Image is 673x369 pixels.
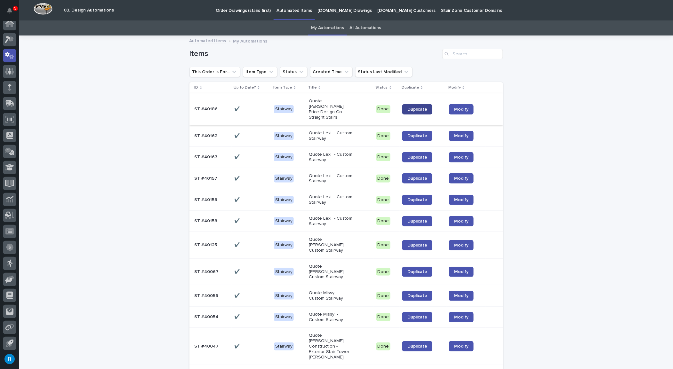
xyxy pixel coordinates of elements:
[195,342,220,349] p: ST #40047
[234,268,241,275] p: ✔️
[448,84,461,91] p: Modify
[376,175,390,183] div: Done
[274,153,294,161] div: Stairway
[376,196,390,204] div: Done
[449,131,474,141] a: Modify
[243,67,277,77] button: Item Type
[350,20,381,35] a: All Automations
[234,153,241,160] p: ✔️
[407,107,427,112] span: Duplicate
[376,153,390,161] div: Done
[309,312,355,323] p: Quote Missy - Custom Stairway
[449,216,474,226] a: Modify
[402,152,432,162] a: Duplicate
[407,243,427,247] span: Duplicate
[189,328,503,365] tr: ST #40047ST #40047 ✔️✔️ StairwayQuote [PERSON_NAME] Construction - Exterior Stair Tower-[PERSON_N...
[449,291,474,301] a: Modify
[449,173,474,184] a: Modify
[407,270,427,274] span: Duplicate
[402,84,419,91] p: Duplicate
[274,241,294,249] div: Stairway
[234,196,241,203] p: ✔️
[402,216,432,226] a: Duplicate
[189,67,240,77] button: This Order is For...
[376,313,390,321] div: Done
[355,67,413,77] button: Status Last Modified
[234,84,256,91] p: Up to Date?
[274,175,294,183] div: Stairway
[402,131,432,141] a: Duplicate
[234,217,241,224] p: ✔️
[195,196,219,203] p: ST #40156
[402,291,432,301] a: Duplicate
[234,105,241,112] p: ✔️
[309,216,355,227] p: Quote Lexi - Custom Stairway
[402,240,432,250] a: Duplicate
[195,105,219,112] p: ST #40186
[274,105,294,113] div: Stairway
[14,6,16,11] p: 5
[407,176,427,181] span: Duplicate
[234,292,241,299] p: ✔️
[449,104,474,114] a: Modify
[402,104,432,114] a: Duplicate
[454,198,469,202] span: Modify
[234,241,241,248] p: ✔️
[309,290,355,301] p: Quote Missy - Custom Stairway
[280,67,308,77] button: Status
[189,168,503,189] tr: ST #40157ST #40157 ✔️✔️ StairwayQuote Lexi - Custom StairwayDoneDuplicateModify
[189,146,503,168] tr: ST #40163ST #40163 ✔️✔️ StairwayQuote Lexi - Custom StairwayDoneDuplicateModify
[402,195,432,205] a: Duplicate
[376,241,390,249] div: Done
[195,153,219,160] p: ST #40163
[449,152,474,162] a: Modify
[195,217,219,224] p: ST #40158
[274,196,294,204] div: Stairway
[234,132,241,139] p: ✔️
[402,173,432,184] a: Duplicate
[234,175,241,181] p: ✔️
[189,37,226,44] a: Automated Items
[310,67,353,77] button: Created Time
[309,98,355,120] p: Quote [PERSON_NAME] Price Design Co. - Straight Stairs
[407,198,427,202] span: Duplicate
[274,292,294,300] div: Stairway
[195,84,198,91] p: ID
[449,195,474,205] a: Modify
[3,4,16,17] button: Notifications
[274,132,294,140] div: Stairway
[195,292,220,299] p: ST #40056
[454,270,469,274] span: Modify
[449,341,474,351] a: Modify
[189,232,503,258] tr: ST #40125ST #40125 ✔️✔️ StairwayQuote [PERSON_NAME] - Custom StairwayDoneDuplicateModify
[308,84,317,91] p: Title
[195,132,219,139] p: ST #40162
[376,105,390,113] div: Done
[3,352,16,366] button: users-avatar
[454,176,469,181] span: Modify
[454,155,469,160] span: Modify
[309,237,355,253] p: Quote [PERSON_NAME] - Custom Stairway
[376,268,390,276] div: Done
[273,84,292,91] p: Item Type
[454,134,469,138] span: Modify
[376,292,390,300] div: Done
[407,134,427,138] span: Duplicate
[195,313,220,320] p: ST #40054
[376,217,390,225] div: Done
[454,107,469,112] span: Modify
[34,3,52,15] img: Workspace Logo
[274,313,294,321] div: Stairway
[8,8,16,18] div: Notifications5
[195,268,220,275] p: ST #40067
[311,20,344,35] a: My Automations
[407,315,427,319] span: Duplicate
[274,342,294,350] div: Stairway
[309,194,355,205] p: Quote Lexi - Custom Stairway
[189,49,440,59] h1: Items
[189,306,503,328] tr: ST #40054ST #40054 ✔️✔️ StairwayQuote Missy - Custom StairwayDoneDuplicateModify
[454,243,469,247] span: Modify
[449,312,474,322] a: Modify
[376,342,390,350] div: Done
[407,155,427,160] span: Duplicate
